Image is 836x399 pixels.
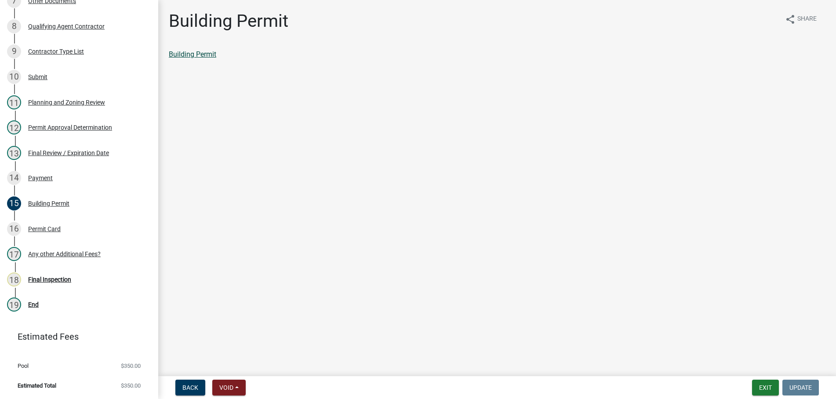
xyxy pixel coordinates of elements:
span: Void [219,384,233,391]
div: 12 [7,120,21,134]
div: Final Review / Expiration Date [28,150,109,156]
button: Exit [752,380,779,395]
span: Back [182,384,198,391]
button: shareShare [778,11,824,28]
div: 19 [7,297,21,312]
span: Pool [18,363,29,369]
div: Contractor Type List [28,48,84,54]
div: 13 [7,146,21,160]
div: 11 [7,95,21,109]
div: Building Permit [28,200,69,207]
span: $350.00 [121,383,141,388]
div: 15 [7,196,21,210]
div: 18 [7,272,21,287]
div: Payment [28,175,53,181]
div: 9 [7,44,21,58]
div: Final Inspection [28,276,71,283]
div: Permit Approval Determination [28,124,112,131]
div: 17 [7,247,21,261]
div: 16 [7,222,21,236]
span: Share [797,14,817,25]
div: End [28,301,39,308]
button: Void [212,380,246,395]
a: Estimated Fees [7,328,144,345]
i: share [785,14,796,25]
div: Planning and Zoning Review [28,99,105,105]
span: $350.00 [121,363,141,369]
span: Estimated Total [18,383,56,388]
div: 8 [7,19,21,33]
div: Permit Card [28,226,61,232]
h1: Building Permit [169,11,288,32]
button: Back [175,380,205,395]
div: 14 [7,171,21,185]
div: Submit [28,74,47,80]
a: Building Permit [169,50,216,58]
div: 10 [7,70,21,84]
button: Update [782,380,819,395]
div: Any other Additional Fees? [28,251,101,257]
div: Qualifying Agent Contractor [28,23,105,29]
span: Update [789,384,812,391]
